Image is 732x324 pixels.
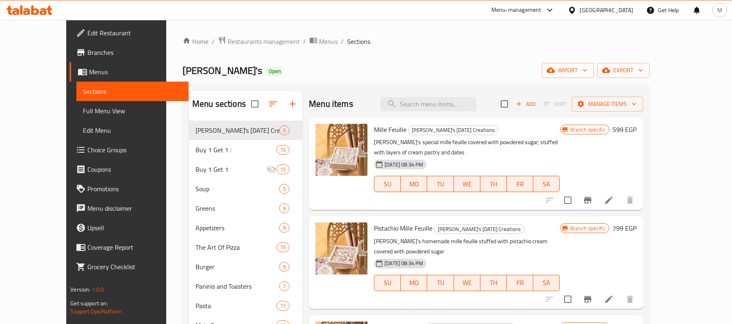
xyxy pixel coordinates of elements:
a: Support.OpsPlatform [70,306,122,317]
button: SU [374,176,401,192]
h2: Menu items [309,98,353,110]
div: Soup5 [189,179,302,199]
span: Buy 1 Get 1 [195,164,267,174]
div: items [276,164,289,174]
button: MO [401,176,427,192]
span: [DATE] 08:34 PM [381,259,426,267]
span: Upsell [87,223,182,233]
button: delete [620,289,640,309]
span: import [548,65,587,76]
a: Menus [309,36,338,47]
button: Add section [283,94,302,114]
span: 15 [277,166,289,173]
a: Edit menu item [604,294,614,304]
span: Sections [347,37,370,46]
button: delete [620,190,640,210]
span: Branch specific [567,126,609,134]
button: TH [480,275,507,291]
button: SU [374,275,401,291]
div: Ted's Ramadan Creations [434,224,524,234]
button: MO [401,275,427,291]
span: Edit Menu [83,125,182,135]
span: 15 [277,244,289,251]
span: SU [378,178,397,190]
span: Menu disclaimer [87,203,182,213]
span: Add item [513,98,539,110]
span: Branches [87,48,182,57]
span: Coverage Report [87,242,182,252]
button: TH [480,176,507,192]
a: Sections [76,82,189,101]
span: export [604,65,643,76]
span: 15 [277,146,289,154]
button: FR [507,176,533,192]
a: Edit Restaurant [70,23,189,43]
a: Promotions [70,179,189,199]
div: Open [265,67,284,76]
span: Get support on: [70,298,108,309]
span: Mille Feuille [374,123,406,136]
button: TU [427,275,454,291]
button: Branch-specific-item [578,289,597,309]
span: TU [430,178,450,190]
div: items [279,184,289,194]
a: Full Menu View [76,101,189,121]
a: Branches [70,43,189,62]
span: 9 [280,263,289,271]
span: [DATE] 08:34 PM [381,161,426,168]
span: SA [537,277,556,289]
span: WE [457,277,477,289]
div: items [276,242,289,252]
span: 1.0.0 [92,284,104,295]
span: 5 [280,185,289,193]
div: Burger9 [189,257,302,276]
span: TH [484,277,504,289]
span: MO [404,178,424,190]
div: [PERSON_NAME]'s [DATE] Creations5 [189,121,302,140]
span: Burger [195,262,279,272]
span: 11 [277,302,289,310]
li: / [341,37,344,46]
div: The Art Of Pizza15 [189,238,302,257]
span: Greens [195,203,279,213]
span: 9 [280,224,289,232]
button: Branch-specific-item [578,190,597,210]
button: export [597,63,649,78]
span: Pasta [195,301,276,311]
span: 5 [280,127,289,134]
span: Version: [70,284,90,295]
div: Menu-management [491,5,541,15]
div: items [276,145,289,155]
span: Pistachio Mille Feuille [374,222,432,234]
a: Edit menu item [604,195,614,205]
div: Buy 1 Get 115 [189,160,302,179]
button: Add [513,98,539,110]
div: items [279,262,289,272]
span: Coupons [87,164,182,174]
button: SA [533,176,560,192]
li: / [212,37,215,46]
span: SU [378,277,397,289]
h6: 599 EGP [613,124,636,135]
span: WE [457,178,477,190]
h2: Menu sections [192,98,246,110]
span: [PERSON_NAME]'s [DATE] Creations [195,125,279,135]
div: items [279,281,289,291]
span: The Art Of Pizza [195,242,276,252]
img: Pistachio Mille Feuille [315,222,367,274]
span: Paninis and Toasters [195,281,279,291]
a: Home [182,37,209,46]
nav: breadcrumb [182,36,649,47]
div: items [279,203,289,213]
span: Menus [89,67,182,77]
h6: 799 EGP [613,222,636,234]
span: Edit Restaurant [87,28,182,38]
div: Greens9 [189,199,302,218]
span: Soup [195,184,279,194]
a: Upsell [70,218,189,238]
p: [PERSON_NAME]'s homemade mille feuille stuffed with pistachio cream covered with powdered sugar [374,236,560,257]
span: MO [404,277,424,289]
